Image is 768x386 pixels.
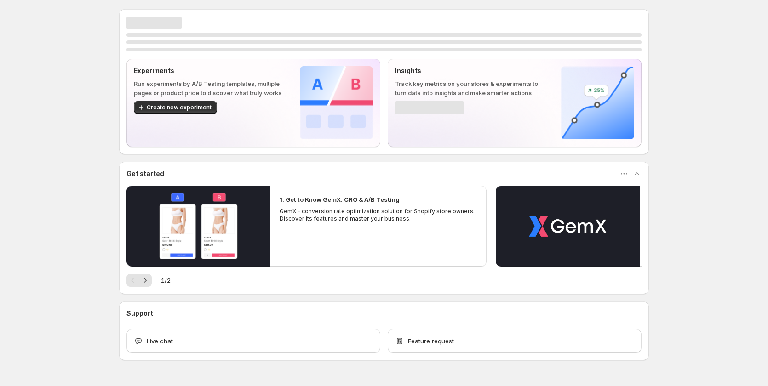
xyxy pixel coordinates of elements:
[280,208,477,222] p: GemX - conversion rate optimization solution for Shopify store owners. Discover its features and ...
[147,336,173,346] span: Live chat
[395,66,546,75] p: Insights
[280,195,400,204] h2: 1. Get to Know GemX: CRO & A/B Testing
[408,336,454,346] span: Feature request
[300,66,373,139] img: Experiments
[126,186,270,267] button: Play video
[395,79,546,97] p: Track key metrics on your stores & experiments to turn data into insights and make smarter actions
[139,274,152,287] button: Next
[126,274,152,287] nav: Pagination
[147,104,212,111] span: Create new experiment
[134,101,217,114] button: Create new experiment
[161,276,171,285] span: 1 / 2
[496,186,640,267] button: Play video
[134,79,285,97] p: Run experiments by A/B Testing templates, multiple pages or product price to discover what truly ...
[134,66,285,75] p: Experiments
[126,309,153,318] h3: Support
[126,169,164,178] h3: Get started
[561,66,634,139] img: Insights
